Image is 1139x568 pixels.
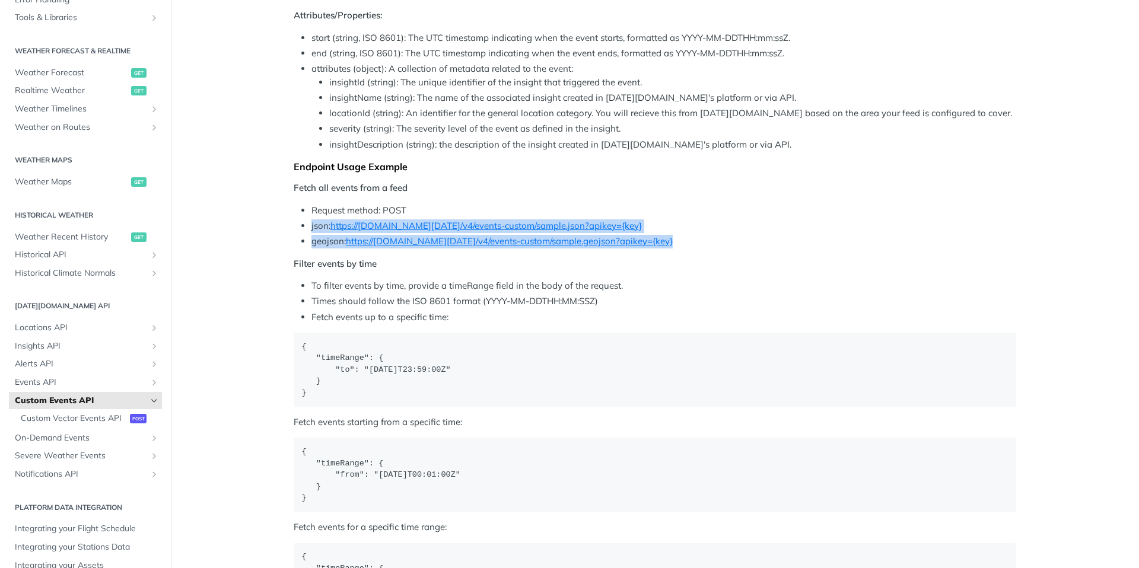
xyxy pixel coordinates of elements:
[330,220,642,231] a: https://[DOMAIN_NAME][DATE]/v4/events-custom/sample.json?apikey={key}
[149,269,159,278] button: Show subpages for Historical Climate Normals
[149,359,159,369] button: Show subpages for Alerts API
[9,210,162,221] h2: Historical Weather
[149,433,159,443] button: Show subpages for On-Demand Events
[9,228,162,246] a: Weather Recent Historyget
[294,9,383,21] strong: Attributes/Properties:
[149,104,159,114] button: Show subpages for Weather Timelines
[9,301,162,311] h2: [DATE][DOMAIN_NAME] API
[311,295,1016,308] li: Times should follow the ISO 8601 format (YYYY-MM-DDTHH:MM:SSZ)
[149,396,159,406] button: Hide subpages for Custom Events API
[15,67,128,79] span: Weather Forecast
[15,231,128,243] span: Weather Recent History
[294,161,1016,173] div: Endpoint Usage Example
[131,232,147,242] span: get
[15,122,147,133] span: Weather on Routes
[329,138,1016,152] li: insightDescription (string): the description of the insight created in [DATE][DOMAIN_NAME]'s plat...
[149,123,159,132] button: Show subpages for Weather on Routes
[9,100,162,118] a: Weather TimelinesShow subpages for Weather Timelines
[302,342,460,397] span: { "timeRange": { "to": "[DATE]T23:59:00Z" } }
[346,235,673,247] a: https://[DOMAIN_NAME][DATE]/v4/events-custom/sample.geojson?apikey={key}
[15,176,128,188] span: Weather Maps
[9,246,162,264] a: Historical APIShow subpages for Historical API
[9,392,162,410] a: Custom Events APIHide subpages for Custom Events API
[9,538,162,556] a: Integrating your Stations Data
[15,395,147,407] span: Custom Events API
[15,322,147,334] span: Locations API
[329,91,1016,105] li: insightName (string): The name of the associated insight created in [DATE][DOMAIN_NAME]'s platfor...
[149,13,159,23] button: Show subpages for Tools & Libraries
[294,521,1016,534] p: Fetch events for a specific time range:
[15,267,147,279] span: Historical Climate Normals
[15,410,162,427] a: Custom Vector Events APIpost
[9,374,162,391] a: Events APIShow subpages for Events API
[311,204,1016,218] li: Request method: POST
[15,358,147,370] span: Alerts API
[294,258,377,269] strong: Filter events by time
[9,520,162,538] a: Integrating your Flight Schedule
[149,378,159,387] button: Show subpages for Events API
[302,447,470,502] span: { "timeRange": { "from": "[DATE]T00:01:00Z" } }
[15,432,147,444] span: On-Demand Events
[9,429,162,447] a: On-Demand EventsShow subpages for On-Demand Events
[149,451,159,461] button: Show subpages for Severe Weather Events
[15,376,147,388] span: Events API
[131,68,147,78] span: get
[311,235,1016,248] li: geojson:
[130,414,147,423] span: post
[9,337,162,355] a: Insights APIShow subpages for Insights API
[9,82,162,100] a: Realtime Weatherget
[9,355,162,373] a: Alerts APIShow subpages for Alerts API
[9,155,162,165] h2: Weather Maps
[15,340,147,352] span: Insights API
[9,46,162,56] h2: Weather Forecast & realtime
[329,76,1016,90] li: insightId (string): The unique identifier of the insight that triggered the event.
[21,413,127,425] span: Custom Vector Events API
[311,47,1016,60] li: end (string, ISO 8601): The UTC timestamp indicating when the event ends, formatted as YYYY-MM-DD...
[329,107,1016,120] li: locationId (string): An identifier for the general location category. You will recieve this from ...
[9,64,162,82] a: Weather Forecastget
[15,85,128,97] span: Realtime Weather
[15,103,147,115] span: Weather Timelines
[149,342,159,351] button: Show subpages for Insights API
[329,122,1016,136] li: severity (string): The severity level of the event as defined in the insight.
[9,447,162,465] a: Severe Weather EventsShow subpages for Severe Weather Events
[15,249,147,261] span: Historical API
[311,311,1016,324] li: Fetch events up to a specific time:
[311,219,1016,233] li: json:
[294,182,408,193] strong: Fetch all events from a feed
[9,465,162,483] a: Notifications APIShow subpages for Notifications API
[131,86,147,95] span: get
[15,12,147,24] span: Tools & Libraries
[131,177,147,187] span: get
[9,173,162,191] a: Weather Mapsget
[15,541,159,553] span: Integrating your Stations Data
[9,119,162,136] a: Weather on RoutesShow subpages for Weather on Routes
[311,279,1016,293] li: To filter events by time, provide a timeRange field in the body of the request.
[149,250,159,260] button: Show subpages for Historical API
[9,319,162,337] a: Locations APIShow subpages for Locations API
[311,31,1016,45] li: start (string, ISO 8601): The UTC timestamp indicating when the event starts, formatted as YYYY-M...
[149,470,159,479] button: Show subpages for Notifications API
[311,62,1016,151] li: attributes (object): A collection of metadata related to the event:
[15,468,147,480] span: Notifications API
[9,264,162,282] a: Historical Climate NormalsShow subpages for Historical Climate Normals
[149,323,159,333] button: Show subpages for Locations API
[9,9,162,27] a: Tools & LibrariesShow subpages for Tools & Libraries
[9,502,162,513] h2: Platform DATA integration
[294,416,1016,429] p: Fetch events starting from a specific time:
[15,450,147,462] span: Severe Weather Events
[15,523,159,535] span: Integrating your Flight Schedule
